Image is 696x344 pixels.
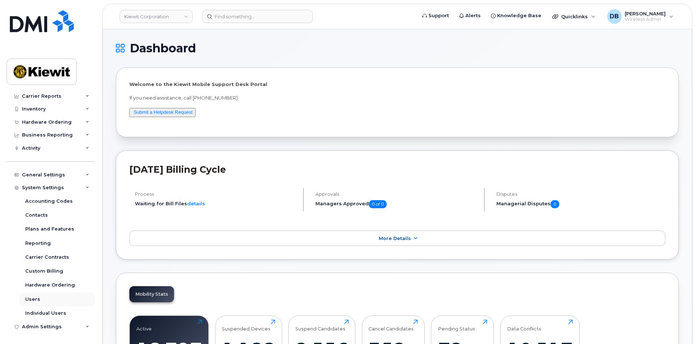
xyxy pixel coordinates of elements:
span: 0 [551,200,559,208]
div: Data Conflicts [507,319,541,332]
li: Waiting for Bill Files [135,200,297,207]
h4: Disputes [496,191,665,197]
a: Submit a Helpdesk Request [134,109,193,115]
div: Active [136,319,152,332]
div: Cancel Candidates [368,319,414,332]
div: Suspended Devices [222,319,271,332]
h4: Approvals [315,191,477,197]
iframe: Messenger Launcher [664,312,691,339]
p: If you need assistance, call [PHONE_NUMBER] [129,94,665,101]
span: 0 of 0 [369,200,387,208]
h5: Managerial Disputes [496,200,665,208]
button: Submit a Helpdesk Request [129,108,196,117]
div: Pending Status [438,319,475,332]
h4: Process [135,191,297,197]
span: Dashboard [130,43,196,54]
a: details [187,201,205,206]
h2: [DATE] Billing Cycle [129,164,665,175]
span: More Details [379,236,411,241]
h5: Managers Approved [315,200,477,208]
div: Suspend Candidates [295,319,345,332]
p: Welcome to the Kiewit Mobile Support Desk Portal [129,81,665,88]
